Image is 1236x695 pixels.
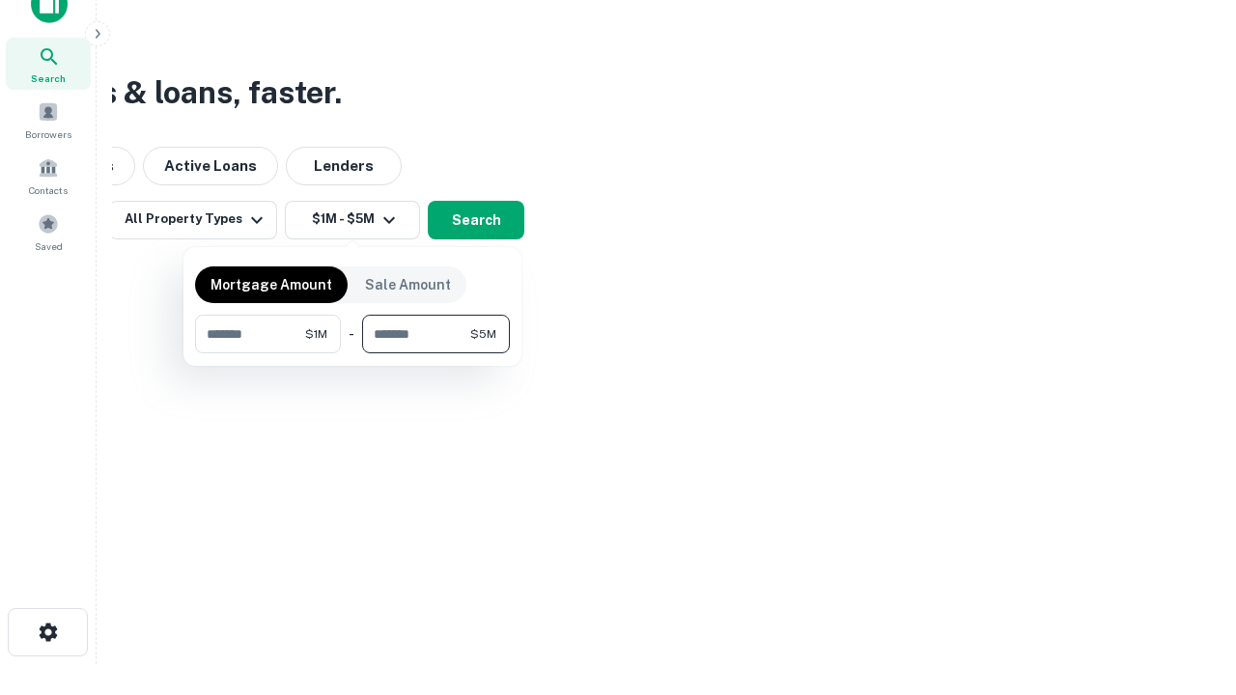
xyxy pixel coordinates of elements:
[470,325,496,343] span: $5M
[211,274,332,295] p: Mortgage Amount
[1139,541,1236,633] iframe: Chat Widget
[365,274,451,295] p: Sale Amount
[305,325,327,343] span: $1M
[349,315,354,353] div: -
